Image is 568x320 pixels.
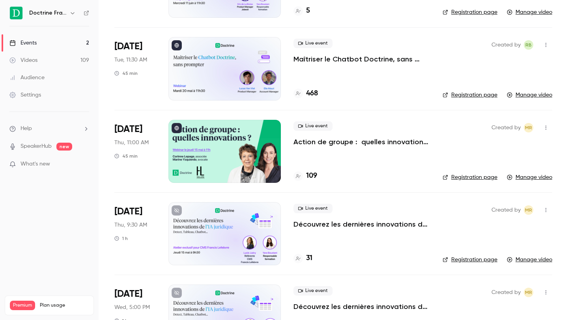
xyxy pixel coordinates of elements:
[9,39,37,47] div: Events
[491,205,521,215] span: Created by
[114,37,156,100] div: May 20 Tue, 11:30 AM (Europe/Paris)
[21,160,50,168] span: What's new
[507,256,552,264] a: Manage video
[524,288,533,297] span: Marguerite Rubin de Cervens
[293,88,318,99] a: 468
[114,303,150,311] span: Wed, 5:00 PM
[114,202,156,265] div: May 15 Thu, 9:30 AM (Europe/Paris)
[40,302,89,309] span: Plan usage
[293,39,333,48] span: Live event
[114,288,142,300] span: [DATE]
[491,40,521,50] span: Created by
[114,235,128,242] div: 1 h
[443,91,497,99] a: Registration page
[293,286,333,296] span: Live event
[491,288,521,297] span: Created by
[293,121,333,131] span: Live event
[56,143,72,151] span: new
[293,171,317,181] a: 109
[293,253,312,264] a: 31
[293,137,430,147] a: Action de groupe : quelles innovations ?
[9,74,45,82] div: Audience
[114,120,156,183] div: May 15 Thu, 11:00 AM (Europe/Paris)
[524,40,533,50] span: Romain Ballereau
[306,6,310,16] h4: 5
[443,173,497,181] a: Registration page
[491,123,521,132] span: Created by
[443,8,497,16] a: Registration page
[525,40,532,50] span: RB
[293,6,310,16] a: 5
[80,161,89,168] iframe: Noticeable Trigger
[114,221,147,229] span: Thu, 9:30 AM
[293,302,430,311] a: Découvrez les dernières innovations de l’IA juridique
[507,173,552,181] a: Manage video
[114,139,149,147] span: Thu, 11:00 AM
[114,56,147,64] span: Tue, 11:30 AM
[525,205,532,215] span: MR
[114,40,142,53] span: [DATE]
[10,7,22,19] img: Doctrine France
[114,205,142,218] span: [DATE]
[29,9,66,17] h6: Doctrine France
[293,220,430,229] a: Découvrez les dernières innovations de l'IA juridique
[9,91,41,99] div: Settings
[525,288,532,297] span: MR
[114,153,138,159] div: 45 min
[9,56,37,64] div: Videos
[306,171,317,181] h4: 109
[306,88,318,99] h4: 468
[293,54,430,64] a: Maîtriser le Chatbot Doctrine, sans prompter
[9,125,89,133] li: help-dropdown-opener
[21,142,52,151] a: SpeakerHub
[306,253,312,264] h4: 31
[114,123,142,136] span: [DATE]
[10,301,35,310] span: Premium
[507,91,552,99] a: Manage video
[114,70,138,76] div: 45 min
[443,256,497,264] a: Registration page
[293,204,333,213] span: Live event
[524,205,533,215] span: Marguerite Rubin de Cervens
[525,123,532,132] span: MR
[524,123,533,132] span: Marguerite Rubin de Cervens
[507,8,552,16] a: Manage video
[21,125,32,133] span: Help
